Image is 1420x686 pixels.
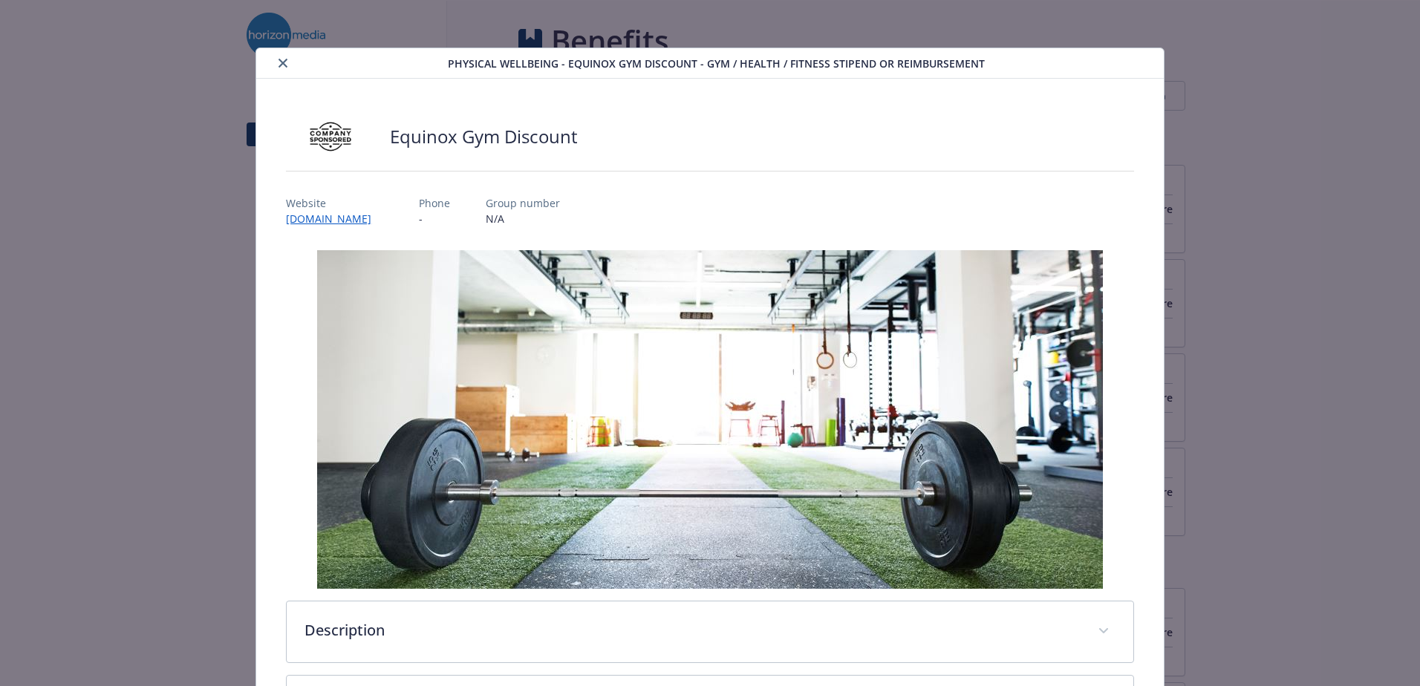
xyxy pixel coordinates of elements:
[286,114,375,159] img: Company Sponsored
[287,601,1133,662] div: Description
[448,56,985,71] span: Physical Wellbeing - Equinox Gym Discount - Gym / Health / Fitness Stipend or reimbursement
[419,211,450,226] p: -
[486,195,560,211] p: Group number
[390,124,578,149] h2: Equinox Gym Discount
[286,212,383,226] a: [DOMAIN_NAME]
[286,195,383,211] p: Website
[317,250,1103,589] img: banner
[304,619,1080,641] p: Description
[419,195,450,211] p: Phone
[274,54,292,72] button: close
[486,211,560,226] p: N/A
